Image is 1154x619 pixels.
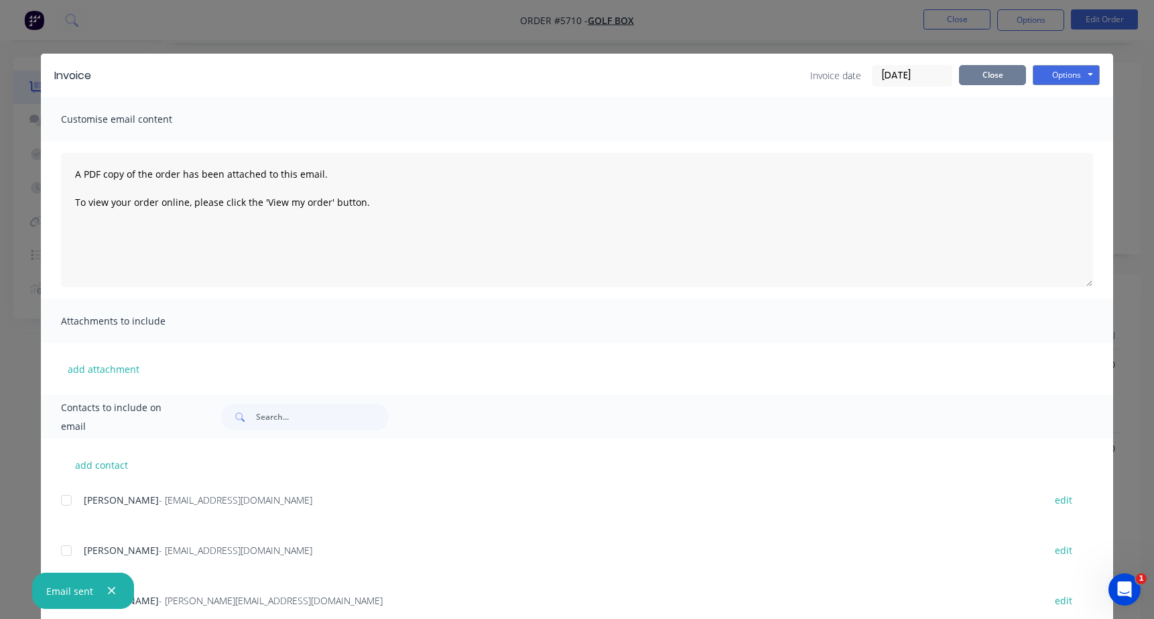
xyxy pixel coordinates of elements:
[1108,573,1141,606] iframe: Intercom live chat
[61,312,208,331] span: Attachments to include
[46,584,93,598] div: Email sent
[61,398,188,436] span: Contacts to include on email
[61,153,1093,287] textarea: A PDF copy of the order has been attached to this email. To view your order online, please click ...
[1136,573,1147,584] span: 1
[159,544,312,557] span: - [EMAIL_ADDRESS][DOMAIN_NAME]
[959,65,1026,85] button: Close
[256,404,389,431] input: Search...
[61,455,141,475] button: add contact
[1033,65,1100,85] button: Options
[810,68,861,82] span: Invoice date
[54,68,91,84] div: Invoice
[1047,541,1080,559] button: edit
[1047,491,1080,509] button: edit
[61,359,146,379] button: add attachment
[84,494,159,506] span: [PERSON_NAME]
[84,544,159,557] span: [PERSON_NAME]
[159,494,312,506] span: - [EMAIL_ADDRESS][DOMAIN_NAME]
[159,594,383,607] span: - [PERSON_NAME][EMAIL_ADDRESS][DOMAIN_NAME]
[61,110,208,129] span: Customise email content
[1047,592,1080,610] button: edit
